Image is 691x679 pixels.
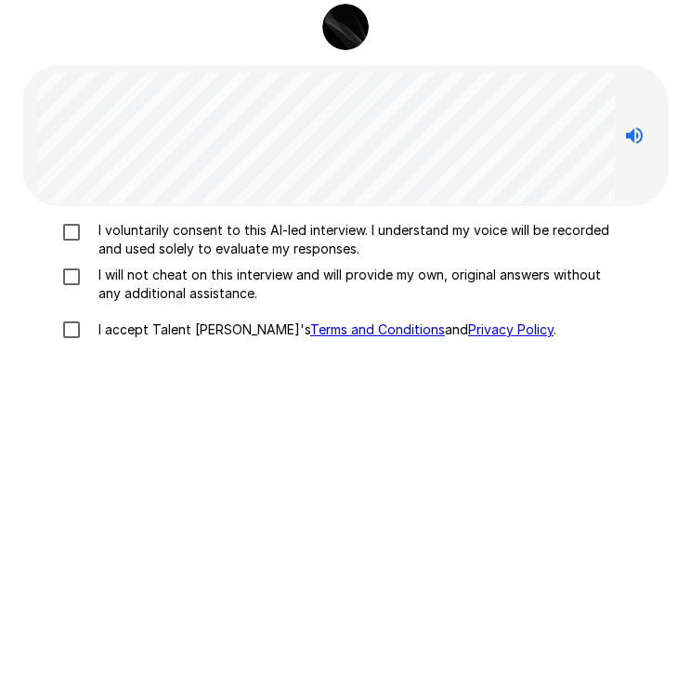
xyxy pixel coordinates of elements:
[322,4,369,50] img: lex_avatar2.png
[310,321,445,337] a: Terms and Conditions
[91,320,556,339] p: I accept Talent [PERSON_NAME]'s and .
[616,117,653,154] button: Stop reading questions aloud
[468,321,554,337] a: Privacy Policy
[91,221,617,258] p: I voluntarily consent to this AI-led interview. I understand my voice will be recorded and used s...
[91,266,617,303] p: I will not cheat on this interview and will provide my own, original answers without any addition...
